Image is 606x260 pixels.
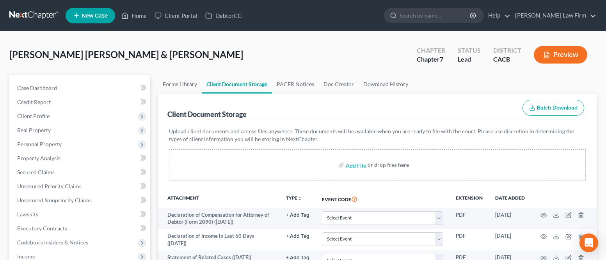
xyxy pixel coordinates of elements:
[17,239,88,246] span: Codebtors Insiders & Notices
[17,85,57,91] span: Case Dashboard
[450,208,489,229] td: PDF
[511,9,596,23] a: [PERSON_NAME] Law Firm
[368,161,409,169] div: or drop files here
[537,104,578,111] span: Batch Download
[286,232,309,240] a: + Add Tag
[17,183,82,189] span: Unsecured Priority Claims
[579,233,598,252] div: Open Intercom Messenger
[17,155,60,161] span: Property Analysis
[440,55,443,63] span: 7
[286,234,309,239] button: + Add Tag
[151,9,201,23] a: Client Portal
[158,75,202,94] a: Forms Library
[167,110,247,119] div: Client Document Storage
[493,46,521,55] div: District
[489,229,531,251] td: [DATE]
[286,213,309,218] button: + Add Tag
[17,127,51,133] span: Real Property
[17,169,55,175] span: Secured Claims
[11,165,150,179] a: Secured Claims
[400,8,471,23] input: Search by name...
[11,193,150,207] a: Unsecured Nonpriority Claims
[17,225,67,232] span: Executory Contracts
[272,75,319,94] a: PACER Notices
[484,9,510,23] a: Help
[17,141,62,147] span: Personal Property
[489,190,531,208] th: Date added
[297,196,302,201] i: unfold_more
[11,151,150,165] a: Property Analysis
[417,46,445,55] div: Chapter
[169,127,586,143] p: Upload client documents and access files anywhere. These documents will be available when you are...
[417,55,445,64] div: Chapter
[17,113,50,119] span: Client Profile
[286,211,309,219] a: + Add Tag
[17,253,35,260] span: Income
[11,81,150,95] a: Case Dashboard
[450,190,489,208] th: Extension
[117,9,151,23] a: Home
[158,229,280,251] td: Declaration of Income in Last 60 Days ([DATE])
[11,207,150,221] a: Lawsuits
[489,208,531,229] td: [DATE]
[11,179,150,193] a: Unsecured Priority Claims
[158,208,280,229] td: Declaration of Compensation for Attorney of Debtor (Form 2090) ([DATE])
[493,55,521,64] div: CACB
[17,197,92,203] span: Unsecured Nonpriority Claims
[359,75,413,94] a: Download History
[202,75,272,94] a: Client Document Storage
[11,221,150,235] a: Executory Contracts
[450,229,489,251] td: PDF
[534,46,587,64] button: Preview
[11,95,150,109] a: Credit Report
[522,100,584,116] button: Batch Download
[286,196,302,201] button: TYPEunfold_more
[9,49,243,60] span: [PERSON_NAME] [PERSON_NAME] & [PERSON_NAME]
[316,190,450,208] th: Event Code
[201,9,245,23] a: DebtorCC
[458,46,481,55] div: Status
[82,13,108,19] span: New Case
[17,211,38,218] span: Lawsuits
[17,99,51,105] span: Credit Report
[158,190,280,208] th: Attachment
[319,75,359,94] a: Doc Creator
[458,55,481,64] div: Lead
